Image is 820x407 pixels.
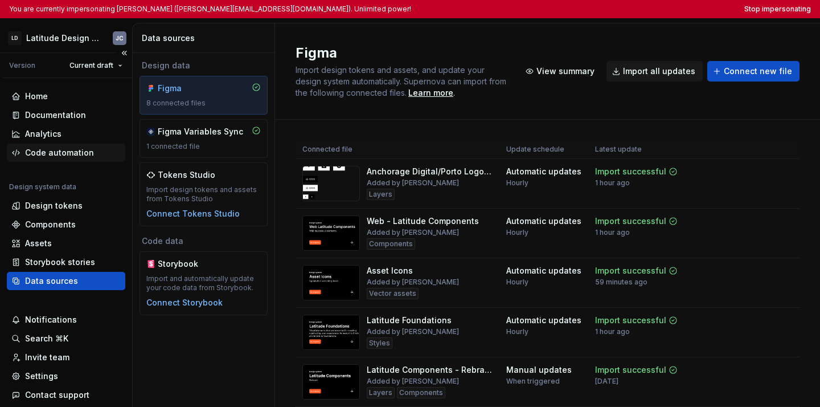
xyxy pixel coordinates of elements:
[367,337,392,349] div: Styles
[146,185,261,203] div: Import design tokens and assets from Tokens Studio
[7,367,125,385] a: Settings
[296,140,499,159] th: Connected file
[367,315,452,326] div: Latitude Foundations
[7,125,125,143] a: Analytics
[69,61,113,70] span: Current draft
[2,26,130,50] button: LDLatitude Design SystemJC
[595,265,666,276] div: Import successful
[595,228,630,237] div: 1 hour ago
[506,377,560,386] div: When triggered
[397,387,445,398] div: Components
[140,235,268,247] div: Code data
[158,258,212,270] div: Storybook
[25,333,68,344] div: Search ⌘K
[296,65,509,97] span: Import design tokens and assets, and update your design system automatically. Supernova can impor...
[367,189,395,200] div: Layers
[140,60,268,71] div: Design data
[25,352,69,363] div: Invite team
[25,200,83,211] div: Design tokens
[8,31,22,45] div: LD
[140,76,268,115] a: Figma8 connected files
[367,178,459,188] div: Added by [PERSON_NAME]
[25,314,77,325] div: Notifications
[146,99,261,108] div: 8 connected files
[146,274,261,292] div: Import and automatically update your code data from Storybook.
[9,182,76,192] div: Design system data
[146,208,240,219] button: Connect Tokens Studio
[407,89,455,97] span: .
[595,327,630,336] div: 1 hour ago
[499,140,588,159] th: Update schedule
[9,5,411,14] p: You are currently impersonating [PERSON_NAME] ([PERSON_NAME][EMAIL_ADDRESS][DOMAIN_NAME]). Unlimi...
[367,166,493,177] div: Anchorage Digital/Porto Logo + Symbol
[7,386,125,404] button: Contact support
[506,178,528,188] div: Hourly
[408,87,453,99] a: Learn more
[7,215,125,234] a: Components
[7,272,125,290] a: Data sources
[367,278,459,287] div: Added by [PERSON_NAME]
[26,32,99,44] div: Latitude Design System
[116,34,124,43] div: JC
[623,66,695,77] span: Import all updates
[506,278,528,287] div: Hourly
[506,315,581,326] div: Automatic updates
[146,297,223,308] button: Connect Storybook
[367,377,459,386] div: Added by [PERSON_NAME]
[595,166,666,177] div: Import successful
[25,238,52,249] div: Assets
[595,215,666,227] div: Import successful
[506,228,528,237] div: Hourly
[158,169,215,181] div: Tokens Studio
[25,219,76,230] div: Components
[7,197,125,215] a: Design tokens
[64,58,128,74] button: Current draft
[367,288,419,299] div: Vector assets
[25,109,86,121] div: Documentation
[25,389,89,401] div: Contact support
[367,364,493,376] div: Latitude Components - Rebrand (deprecated)
[146,142,261,151] div: 1 connected file
[158,126,243,137] div: Figma Variables Sync
[595,278,647,287] div: 59 minutes ago
[707,61,799,82] button: Connect new file
[367,387,395,398] div: Layers
[744,5,811,14] button: Stop impersonating
[25,128,61,140] div: Analytics
[595,364,666,376] div: Import successful
[7,253,125,271] a: Storybook stories
[595,178,630,188] div: 1 hour ago
[724,66,792,77] span: Connect new file
[595,315,666,326] div: Import successful
[25,91,48,102] div: Home
[296,44,506,62] h2: Figma
[25,147,94,158] div: Code automation
[7,311,125,329] button: Notifications
[506,215,581,227] div: Automatic updates
[588,140,684,159] th: Latest update
[25,257,95,268] div: Storybook stories
[7,348,125,367] a: Invite team
[367,215,479,227] div: Web - Latitude Components
[506,265,581,276] div: Automatic updates
[158,83,212,94] div: Figma
[140,119,268,158] a: Figma Variables Sync1 connected file
[506,327,528,336] div: Hourly
[142,32,270,44] div: Data sources
[367,265,413,276] div: Asset Icons
[367,228,459,237] div: Added by [PERSON_NAME]
[140,162,268,226] a: Tokens StudioImport design tokens and assets from Tokens StudioConnect Tokens Studio
[506,364,572,376] div: Manual updates
[7,234,125,253] a: Assets
[7,87,125,105] a: Home
[7,106,125,124] a: Documentation
[367,238,415,250] div: Components
[536,66,594,77] span: View summary
[116,45,132,61] button: Collapse sidebar
[9,61,35,70] div: Version
[606,61,703,82] button: Import all updates
[140,251,268,315] a: StorybookImport and automatically update your code data from Storybook.Connect Storybook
